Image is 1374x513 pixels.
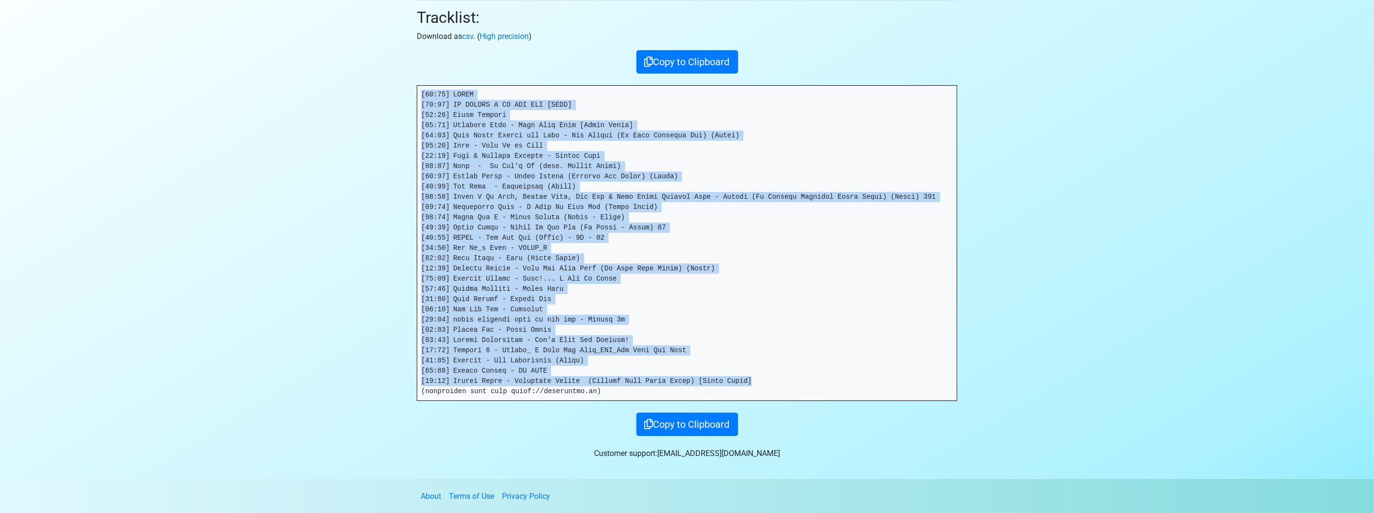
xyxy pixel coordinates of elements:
[636,413,738,436] button: Copy to Clipboard
[417,8,957,27] h2: Tracklist:
[449,492,494,501] a: Terms of Use
[462,32,473,41] a: csv
[421,492,441,501] a: About
[480,32,529,41] a: High precision
[636,50,738,74] button: Copy to Clipboard
[502,492,550,501] a: Privacy Policy
[417,31,957,42] p: Download as . ( )
[417,86,957,400] pre: [60:75] LOREM [70:97] IP DOLORS A CO ADI ELI [SEDD] [52:26] Eiusm Tempori [05:71] Utlabore Etdo -...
